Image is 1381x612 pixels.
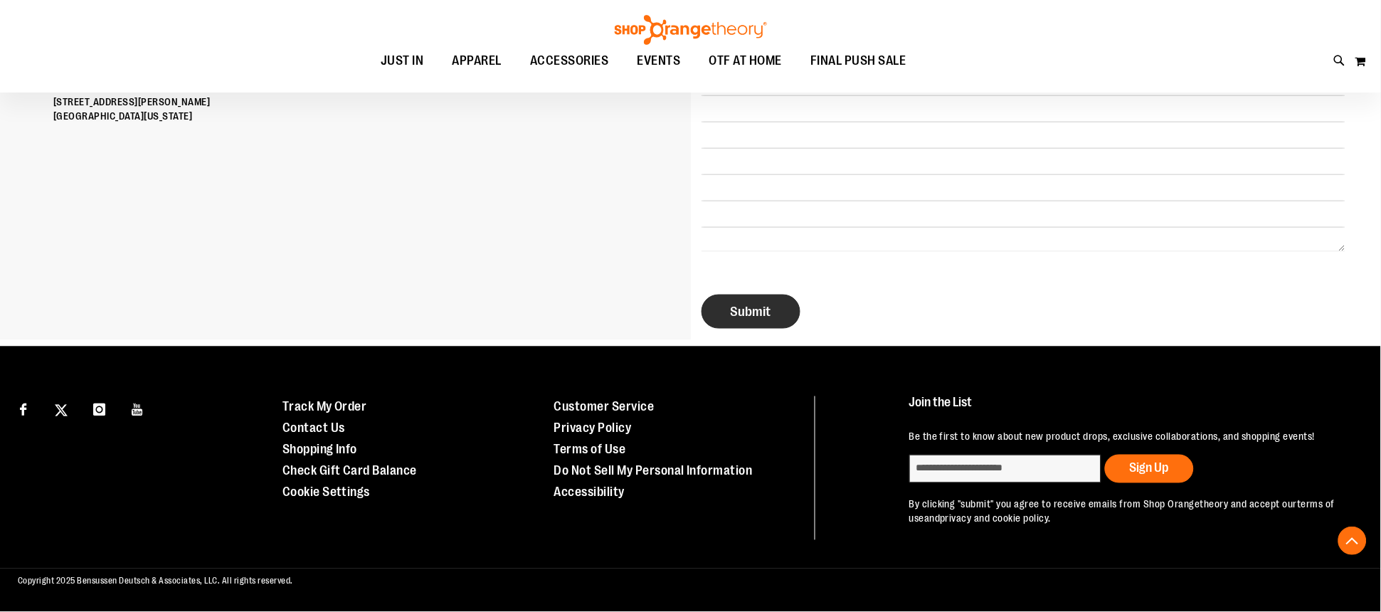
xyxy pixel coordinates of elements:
span: JUST IN [381,45,424,77]
a: Shopping Info [282,443,358,457]
a: JUST IN [366,45,438,78]
a: FINAL PUSH SALE [796,45,921,78]
a: Customer Service [554,400,654,414]
a: terms of use [909,499,1335,524]
p: Be the first to know about new product drops, exclusive collaborations, and shopping events! [909,430,1348,444]
a: EVENTS [623,45,695,78]
span: APPAREL [453,45,502,77]
a: Privacy Policy [554,421,631,436]
p: [STREET_ADDRESS][PERSON_NAME] [53,95,680,109]
img: Twitter [55,404,68,417]
span: Submit [731,304,771,320]
span: Sign Up [1130,461,1169,475]
input: enter email [909,455,1101,483]
a: privacy and cookie policy. [941,513,1052,524]
p: [GEOGRAPHIC_DATA][US_STATE] [53,109,680,123]
h4: Join the List [909,396,1348,423]
a: Visit our Facebook page [11,396,36,421]
a: OTF AT HOME [695,45,797,78]
a: Track My Order [282,400,367,414]
span: ACCESSORIES [530,45,609,77]
button: Sign Up [1105,455,1194,483]
a: APPAREL [438,45,517,78]
a: Visit our X page [49,396,74,421]
button: Submit [702,295,800,329]
a: Do Not Sell My Personal Information [554,464,753,478]
a: Visit our Youtube page [125,396,150,421]
a: Visit our Instagram page [87,396,112,421]
a: Check Gift Card Balance [282,464,418,478]
span: Copyright 2025 Bensussen Deutsch & Associates, LLC. All rights reserved. [18,576,293,586]
button: Back To Top [1338,527,1367,555]
img: Shop Orangetheory [613,15,769,45]
span: FINAL PUSH SALE [810,45,906,77]
a: Contact Us [282,421,345,436]
a: Accessibility [554,485,625,500]
a: Terms of Use [554,443,625,457]
span: EVENTS [637,45,681,77]
a: Cookie Settings [282,485,371,500]
span: OTF AT HOME [709,45,783,77]
a: ACCESSORIES [516,45,623,78]
p: By clicking "submit" you agree to receive emails from Shop Orangetheory and accept our and [909,497,1348,526]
